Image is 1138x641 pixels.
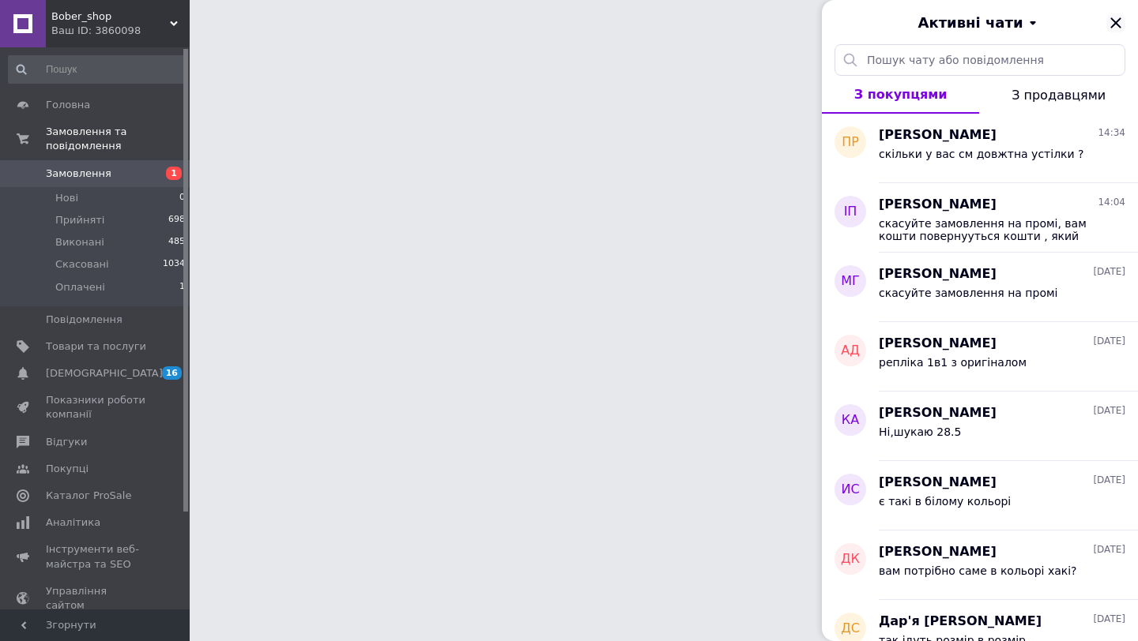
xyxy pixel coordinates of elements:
[55,191,78,205] span: Нові
[162,366,182,380] span: 16
[844,203,857,221] span: ІП
[166,167,182,180] span: 1
[179,280,185,294] span: 1
[822,253,1138,322] button: МГ[PERSON_NAME][DATE]скасуйте замовлення на промі
[842,133,859,152] span: ПР
[55,280,105,294] span: Оплачені
[46,393,146,422] span: Показники роботи компанії
[8,55,187,84] input: Пошук
[879,474,997,492] span: [PERSON_NAME]
[822,114,1138,183] button: ПР[PERSON_NAME]14:34скільки у вас см довжтна устілки ?
[842,411,859,429] span: КА
[55,235,104,249] span: Виконані
[879,495,1011,508] span: є такі в білому кольорі
[46,435,87,449] span: Відгуки
[168,235,185,249] span: 485
[1098,126,1125,140] span: 14:34
[46,98,90,112] span: Головна
[879,126,997,144] span: [PERSON_NAME]
[1093,335,1125,348] span: [DATE]
[1093,404,1125,418] span: [DATE]
[841,550,860,568] span: ДК
[1093,613,1125,626] span: [DATE]
[55,257,109,272] span: Скасовані
[46,489,131,503] span: Каталог ProSale
[879,265,997,283] span: [PERSON_NAME]
[841,481,859,499] span: ИС
[46,584,146,613] span: Управління сайтом
[879,148,1084,160] span: скільки у вас см довжтна устілки ?
[879,196,997,214] span: [PERSON_NAME]
[822,392,1138,461] button: КА[PERSON_NAME][DATE]Ні,шукаю 28.5
[46,339,146,354] span: Товари та послуги
[918,13,1023,33] span: Активні чати
[866,13,1094,33] button: Активні чати
[1106,13,1125,32] button: Закрити
[879,217,1103,242] span: скасуйте замовлення на промі, вам кошти повернууться кошти , який розмірр вас цікавить я перевірю...
[46,313,122,327] span: Повідомлення
[841,272,860,291] span: МГ
[822,530,1138,600] button: ДК[PERSON_NAME][DATE]вам потрібно саме в кольорі хакі?
[46,125,190,153] span: Замовлення та повідомлення
[979,76,1138,114] button: З продавцями
[179,191,185,205] span: 0
[879,287,1057,299] span: скасуйте замовлення на промі
[1093,543,1125,557] span: [DATE]
[822,183,1138,253] button: ІП[PERSON_NAME]14:04скасуйте замовлення на промі, вам кошти повернууться кошти , який розмірр вас...
[835,44,1125,76] input: Пошук чату або повідомлення
[854,87,948,102] span: З покупцями
[46,542,146,571] span: Інструменти веб-майстра та SEO
[51,9,170,24] span: Bober_shop
[879,404,997,422] span: [PERSON_NAME]
[1012,88,1106,103] span: З продавцями
[46,366,163,380] span: [DEMOGRAPHIC_DATA]
[1093,265,1125,279] span: [DATE]
[46,515,100,530] span: Аналітика
[46,462,89,476] span: Покупці
[879,425,961,438] span: Ні,шукаю 28.5
[879,564,1077,577] span: вам потрібно саме в кольорі хакі?
[879,543,997,561] span: [PERSON_NAME]
[822,76,979,114] button: З покупцями
[163,257,185,272] span: 1034
[841,620,860,638] span: ДС
[1093,474,1125,487] span: [DATE]
[51,24,190,38] div: Ваш ID: 3860098
[822,461,1138,530] button: ИС[PERSON_NAME][DATE]є такі в білому кольорі
[879,613,1042,631] span: Дар'я [PERSON_NAME]
[55,213,104,227] span: Прийняті
[879,356,1027,369] span: репліка 1в1 з оригіналом
[1098,196,1125,209] span: 14:04
[841,342,859,360] span: АД
[822,322,1138,392] button: АД[PERSON_NAME][DATE]репліка 1в1 з оригіналом
[168,213,185,227] span: 698
[46,167,111,181] span: Замовлення
[879,335,997,353] span: [PERSON_NAME]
